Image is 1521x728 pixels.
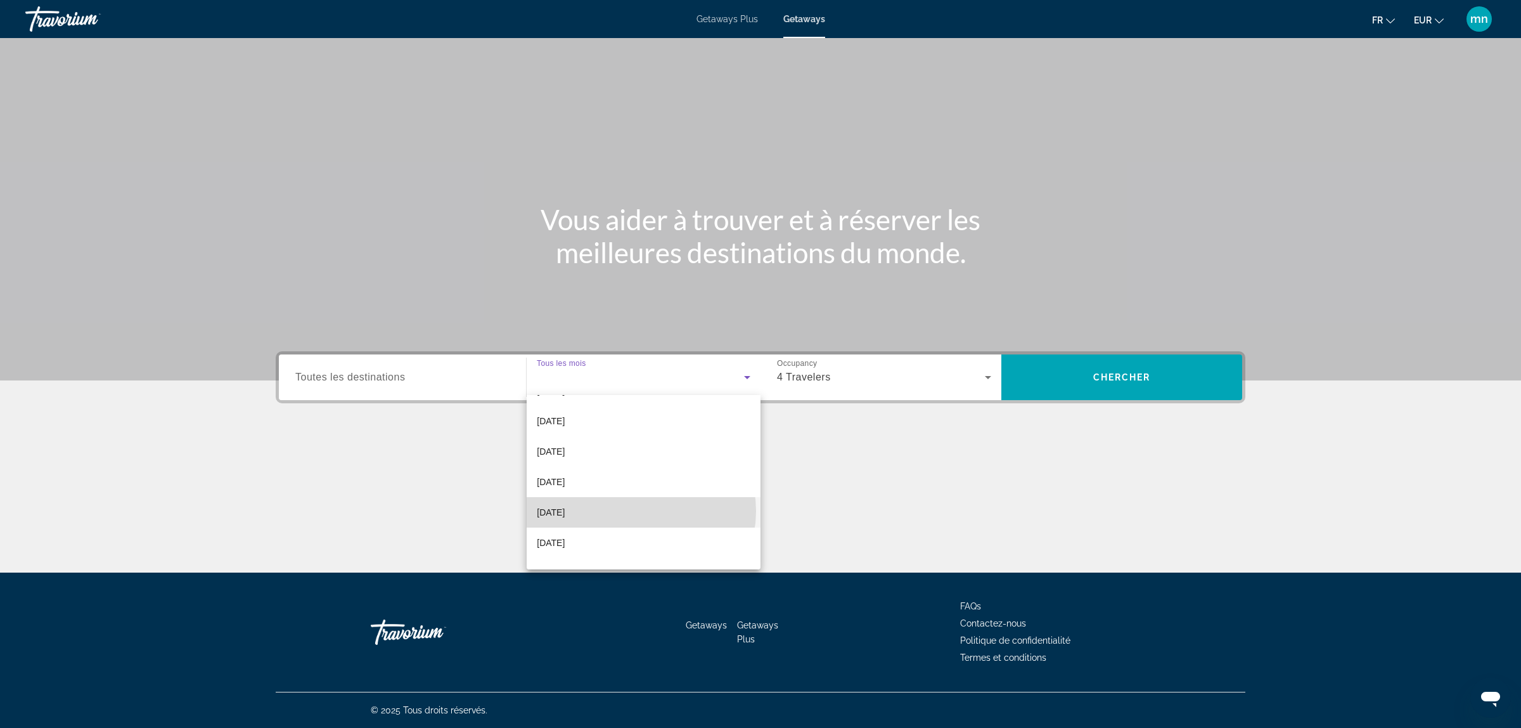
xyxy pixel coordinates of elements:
span: [DATE] [537,505,565,520]
span: [DATE] [537,444,565,459]
iframe: Button to launch messaging window [1470,677,1511,718]
span: [DATE] [537,535,565,550]
span: [DATE] [537,413,565,429]
span: [DATE] [537,474,565,490]
span: [DATE] [537,566,565,581]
